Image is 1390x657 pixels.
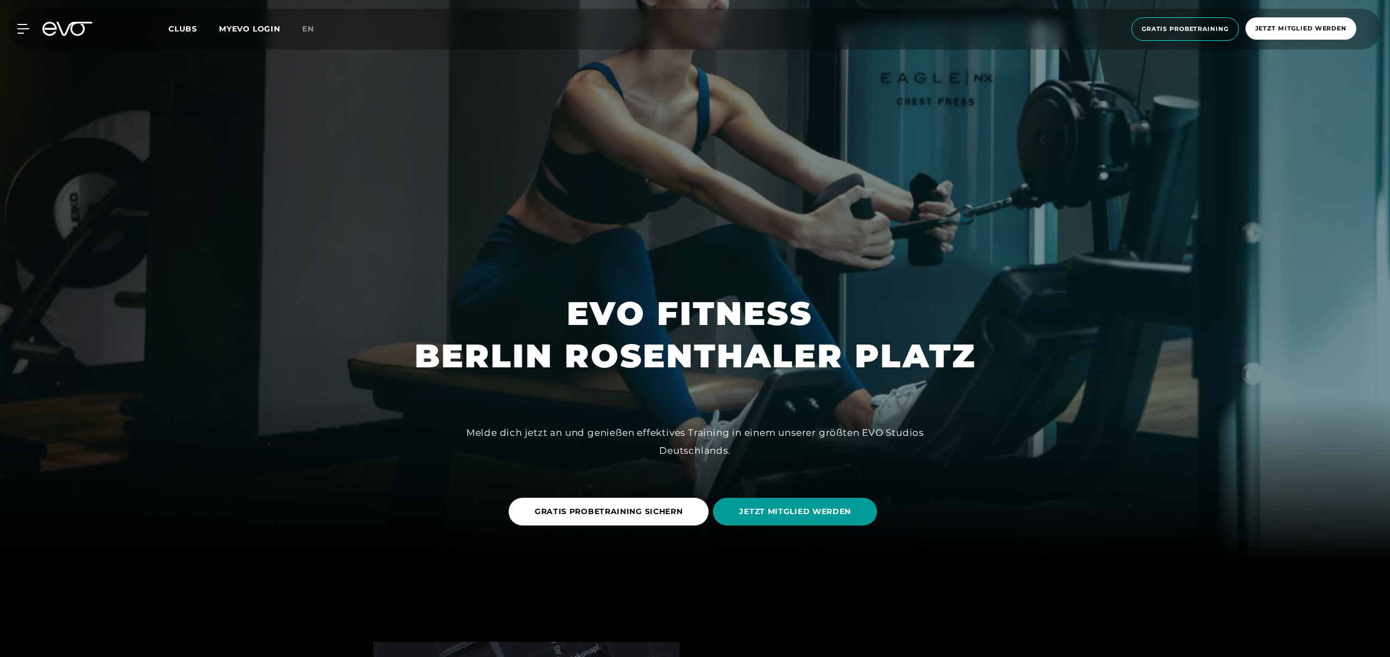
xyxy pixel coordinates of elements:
[1128,17,1242,41] a: Gratis Probetraining
[509,490,713,534] a: GRATIS PROBETRAINING SICHERN
[1242,17,1360,41] a: Jetzt Mitglied werden
[1255,24,1347,33] span: Jetzt Mitglied werden
[168,24,197,34] span: Clubs
[415,292,976,377] h1: EVO FITNESS BERLIN ROSENTHALER PLATZ
[713,490,881,534] a: JETZT MITGLIED WERDEN
[739,506,851,517] span: JETZT MITGLIED WERDEN
[450,424,940,459] div: Melde dich jetzt an und genießen effektives Training in einem unserer größten EVO Studios Deutsch...
[302,24,314,34] span: en
[535,506,683,517] span: GRATIS PROBETRAINING SICHERN
[219,24,280,34] a: MYEVO LOGIN
[302,23,327,35] a: en
[1142,24,1229,34] span: Gratis Probetraining
[168,23,219,34] a: Clubs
